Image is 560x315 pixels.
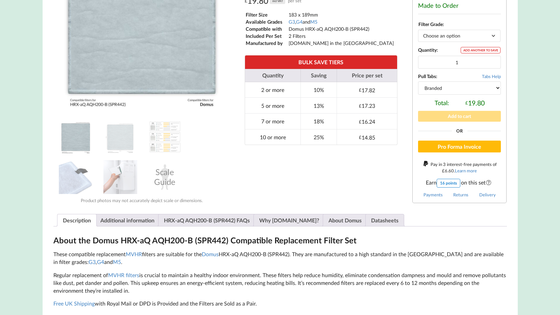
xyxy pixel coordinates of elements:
td: , and [288,19,394,25]
b: Pull Tabs: [418,73,437,79]
p: These compatible replacement filters are suitable for the HRX-aQ AQH200-B (SPR442). They are manu... [53,250,507,266]
div: 16.24 [359,118,375,125]
td: 7 or more [245,113,301,129]
a: Learn more [455,168,477,173]
a: Free UK Shipping [53,300,95,307]
div: 16 points [437,179,460,188]
div: 6.60 [442,168,454,173]
a: M5 [113,259,121,265]
td: Compatible with [245,26,288,32]
a: Delivery [479,192,496,197]
span: Total: [435,99,449,107]
td: Included Per Set [245,33,288,39]
th: Price per set [337,69,397,82]
td: 13% [300,97,337,113]
button: Add to cart [418,111,501,121]
a: G3 [289,19,295,25]
th: Saving [300,69,337,82]
span: Tabs Help [482,74,501,79]
button: Pro Forma Invoice [418,141,501,153]
a: M5 [310,19,317,25]
span: £ [359,103,362,108]
a: Datasheets [371,214,398,226]
a: Why [DOMAIN_NAME]? [259,214,319,226]
p: with Royal Mail or DPD is Provided and the Filters are Sold as a Pair. [53,300,507,308]
td: Filter Size [245,11,288,18]
h2: About the Domus HRX-aQ AQH200-B (SPR442) Compatible Replacement Filter Set [53,235,507,246]
img: Dimensions and Filter Grade of the Domus HRX-aQ AQH200-B (SPR442) Compatible MVHR Filter Replacem... [103,120,137,154]
th: BULK SAVE TIERS [245,55,397,69]
p: Regular replacement of is crucial to maintain a healthy indoor environment. These filters help re... [53,271,507,295]
span: £ [359,119,362,124]
span: £ [359,87,362,93]
a: Additional information [100,214,154,226]
td: [DOMAIN_NAME] in the [GEOGRAPHIC_DATA] [288,40,394,46]
img: MVHR Filter with a Black Tag [59,160,93,194]
a: MVHR [126,251,142,257]
span: £ [359,135,362,140]
td: 2 Filters [288,33,394,39]
span: Pay in 3 interest-free payments of . [431,162,497,173]
td: 25% [300,129,337,145]
a: About Domus [328,214,362,226]
img: A Table showing a comparison between G3, G4 and M5 for MVHR Filters and their efficiency at captu... [148,120,182,154]
td: 5 or more [245,97,301,113]
div: 17.23 [359,102,375,109]
div: Scale Guide [148,160,182,194]
a: Description [63,214,91,226]
label: Filter Grade [418,21,443,27]
a: Payments [423,192,443,197]
a: MVHR filters [108,272,139,278]
a: G4 [296,19,302,25]
a: HRX-aQ AQH200-B (SPR442) FAQs [164,214,250,226]
img: Installing an MVHR Filter [103,160,137,194]
span: Earn on this set [418,179,501,188]
td: Domus HRX-aQ AQH200-B (SPR442) [288,26,394,32]
span: £ [442,168,445,173]
span: £ [465,100,468,105]
td: 2 or more [245,82,301,98]
a: Domus [202,251,219,257]
td: Available Grades [245,19,288,25]
div: 14.85 [359,134,375,141]
td: 10% [300,82,337,98]
input: Product quantity [418,56,501,69]
div: Or [418,129,501,133]
td: 10 or more [245,129,301,145]
th: Quantity [245,69,301,82]
div: 19.80 [465,99,485,107]
a: G4 [97,259,104,265]
div: ADD ANOTHER TO SAVE [461,47,501,53]
img: Domus HRX-aQ AQH200-B (SPR442) Compatible MVHR Filter Replacement Set from MVHR.shop [59,120,93,154]
td: Manufactured by [245,40,288,46]
div: Made to Order [418,2,501,9]
div: 17.82 [359,87,375,93]
div: Product photos may not accurately depict scale or dimensions. [53,198,230,203]
td: 18% [300,113,337,129]
td: 183 x 189mm [288,11,394,18]
a: Returns [453,192,468,197]
a: G3 [89,259,96,265]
